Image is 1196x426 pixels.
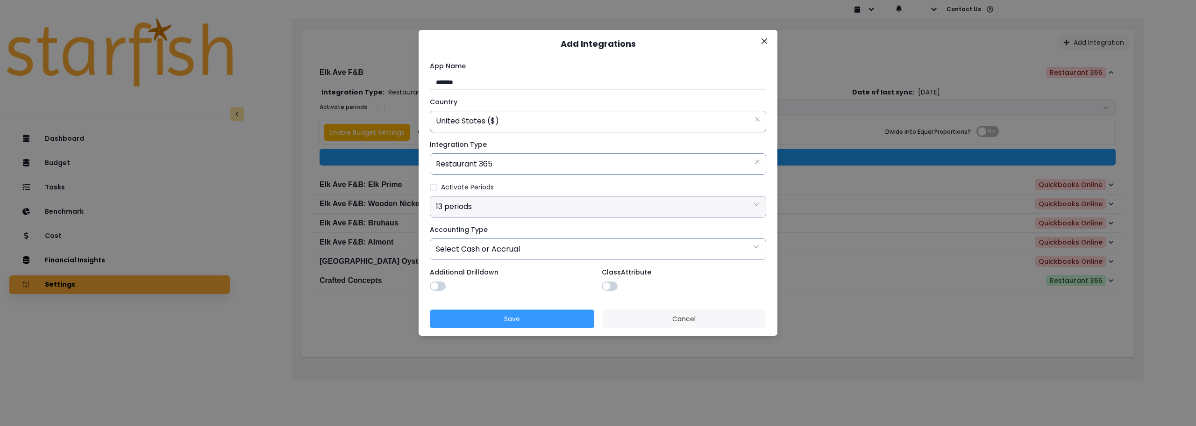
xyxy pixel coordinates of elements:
[753,242,760,252] svg: arrow down line
[430,310,594,328] button: Save
[753,200,760,209] svg: arrow down line
[430,97,761,107] p: Country
[755,116,760,122] svg: close
[755,157,760,166] button: Clear
[757,34,772,49] button: Close
[436,244,520,254] span: Select Cash or Accrual
[430,140,761,150] p: Integration Type
[430,61,761,71] p: App Name
[755,115,760,124] button: Clear
[430,225,761,235] p: Accounting Type
[436,201,472,212] span: 13 periods
[441,182,494,192] p: Activate Periods
[430,267,589,277] p: Additional Drilldown
[436,153,492,175] span: Restaurant 365
[602,310,766,328] button: Cancel
[755,159,760,165] svg: close
[419,30,777,58] header: Add Integrations
[602,267,761,277] p: Class Attribute
[436,110,499,132] span: United States ($)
